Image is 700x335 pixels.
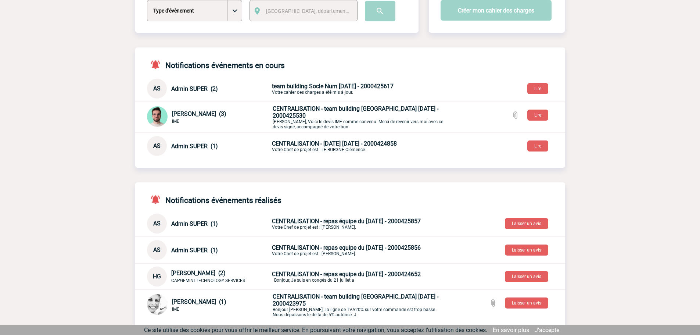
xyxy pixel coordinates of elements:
a: [PERSON_NAME] (3) IME CENTRALISATION - team building [GEOGRAPHIC_DATA] [DATE] - 2000425530[PERSON... [147,113,445,120]
span: CENTRALISATION - team building [GEOGRAPHIC_DATA] [DATE] - 2000425530 [273,105,438,119]
span: CENTRALISATION - repas équipe du [DATE] - 2000425857 [272,218,421,225]
h4: Notifications événements en cours [147,59,285,70]
span: [GEOGRAPHIC_DATA], département, région... [266,8,368,14]
span: team building Socle Num [DATE] - 2000425617 [272,83,394,90]
p: Votre cahier des charges a été mis à jour. [272,83,445,95]
button: Laisser un avis [505,297,548,309]
div: Conversation privée : Client - Agence [147,136,270,156]
img: 103013-0.jpeg [147,294,168,315]
div: Conversation privée : Client - Agence [147,79,270,99]
p: Bonjour, Je suis en congés du 21 juillet a [272,271,445,283]
div: Conversation privée : Client - Agence [147,293,565,317]
a: [PERSON_NAME] (1) IME CENTRALISATION - team building [GEOGRAPHIC_DATA] [DATE] - 2000423975Bonjour... [147,301,445,308]
img: notifications-active-24-px-r.png [150,59,165,70]
span: CENTRALISATION - repas equipe du [DATE] - 2000425856 [272,244,421,251]
a: Lire [521,111,554,118]
p: Votre Chef de projet est : [PERSON_NAME]. [272,218,445,230]
a: Lire [521,142,554,149]
span: CENTRALISATION - [DATE] [DATE] - 2000424858 [272,140,397,147]
span: Admin SUPER (1) [171,143,218,150]
span: AS [153,246,161,253]
a: AS Admin SUPER (1) CENTRALISATION - [DATE] [DATE] - 2000424858Votre Chef de projet est : LE BORGN... [147,142,445,149]
a: AS Admin SUPER (1) CENTRALISATION - repas équipe du [DATE] - 2000425857Votre Chef de projet est :... [147,220,445,227]
a: Lire [521,85,554,92]
span: AS [153,85,161,92]
a: AS Admin SUPER (1) CENTRALISATION - repas equipe du [DATE] - 2000425856Votre Chef de projet est :... [147,246,445,253]
input: Submit [365,1,395,21]
p: Bonjour [PERSON_NAME], La ligne de TVA20% sur votre commande est trop basse. Nous dépassons le de... [273,293,445,317]
h4: Notifications événements réalisés [147,194,281,205]
span: AS [153,142,161,149]
button: Laisser un avis [505,271,548,282]
div: Conversation privée : Client - Agence [147,106,271,128]
span: IME [172,119,179,124]
span: Admin SUPER (1) [171,247,218,254]
p: [PERSON_NAME], Voici le devis IME comme convenu. Merci de revenir vers moi avec ce devis signé, a... [273,105,445,129]
button: Laisser un avis [505,218,548,229]
a: En savoir plus [493,327,529,334]
span: Ce site utilise des cookies pour vous offrir le meilleur service. En poursuivant votre navigation... [144,327,487,334]
img: 121547-2.png [147,106,168,127]
span: [PERSON_NAME] (3) [172,110,226,117]
span: AS [153,220,161,227]
div: Conversation privée : Client - Agence [147,267,565,286]
button: Lire [527,83,548,94]
span: CAPGEMINI TECHNOLOGY SERVICES [171,278,245,283]
span: [PERSON_NAME] (2) [171,270,226,277]
p: Votre Chef de projet est : LE BORGNE Clémence. [272,140,445,152]
span: CENTRALISATION - team building [GEOGRAPHIC_DATA] [DATE] - 2000423975 [273,293,438,307]
a: J'accepte [535,327,559,334]
span: [PERSON_NAME] (1) [172,298,226,305]
span: Admin SUPER (2) [171,85,218,92]
p: Votre Chef de projet est : [PERSON_NAME]. [272,244,445,256]
img: notifications-active-24-px-r.png [150,194,165,205]
span: IME [172,307,179,312]
a: AS Admin SUPER (2) team building Socle Num [DATE] - 2000425617Votre cahier des charges a été mis ... [147,85,445,92]
div: Conversation privée : Client - Agence [147,214,565,234]
a: HG [PERSON_NAME] (2) CAPGEMINI TECHNOLOGY SERVICES CENTRALISATION - repas equipe du [DATE] - 2000... [147,272,445,279]
span: CENTRALISATION - repas equipe du [DATE] - 2000424652 [272,271,421,278]
button: Lire [527,140,548,152]
span: Admin SUPER (1) [171,220,218,227]
button: Lire [527,110,548,121]
button: Laisser un avis [505,245,548,256]
div: Conversation privée : Client - Agence [147,240,565,260]
span: HG [153,273,161,280]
